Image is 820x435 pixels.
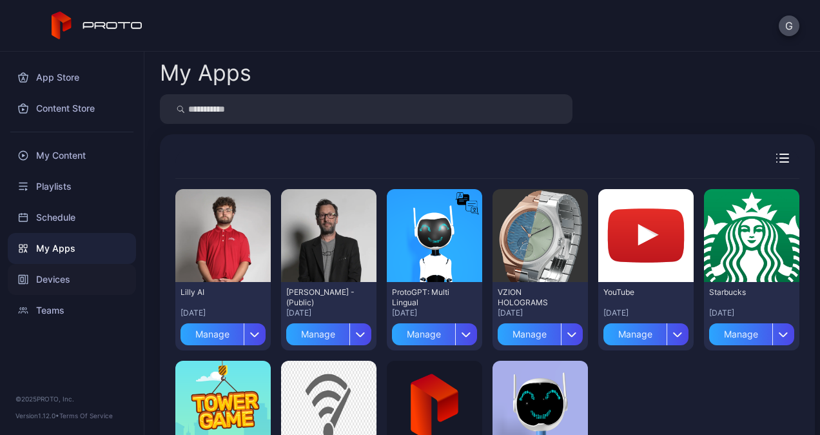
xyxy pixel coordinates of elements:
[181,287,251,298] div: Lilly AI
[8,171,136,202] a: Playlists
[392,287,463,308] div: ProtoGPT: Multi Lingual
[709,287,780,298] div: Starbucks
[8,264,136,295] a: Devices
[160,62,251,84] div: My Apps
[392,318,477,345] button: Manage
[8,93,136,124] a: Content Store
[603,323,667,345] div: Manage
[286,287,357,308] div: David N Persona - (Public)
[709,308,794,318] div: [DATE]
[603,318,688,345] button: Manage
[181,318,266,345] button: Manage
[286,323,349,345] div: Manage
[8,202,136,233] a: Schedule
[603,308,688,318] div: [DATE]
[779,15,799,36] button: G
[8,233,136,264] a: My Apps
[498,323,561,345] div: Manage
[181,308,266,318] div: [DATE]
[392,323,455,345] div: Manage
[15,412,59,420] span: Version 1.12.0 •
[59,412,113,420] a: Terms Of Service
[8,62,136,93] a: App Store
[603,287,674,298] div: YouTube
[8,140,136,171] a: My Content
[709,318,794,345] button: Manage
[15,394,128,404] div: © 2025 PROTO, Inc.
[8,295,136,326] a: Teams
[181,323,244,345] div: Manage
[709,323,772,345] div: Manage
[498,308,583,318] div: [DATE]
[392,308,477,318] div: [DATE]
[498,318,583,345] button: Manage
[286,318,371,345] button: Manage
[498,287,569,308] div: VZION HOLOGRAMS
[286,308,371,318] div: [DATE]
